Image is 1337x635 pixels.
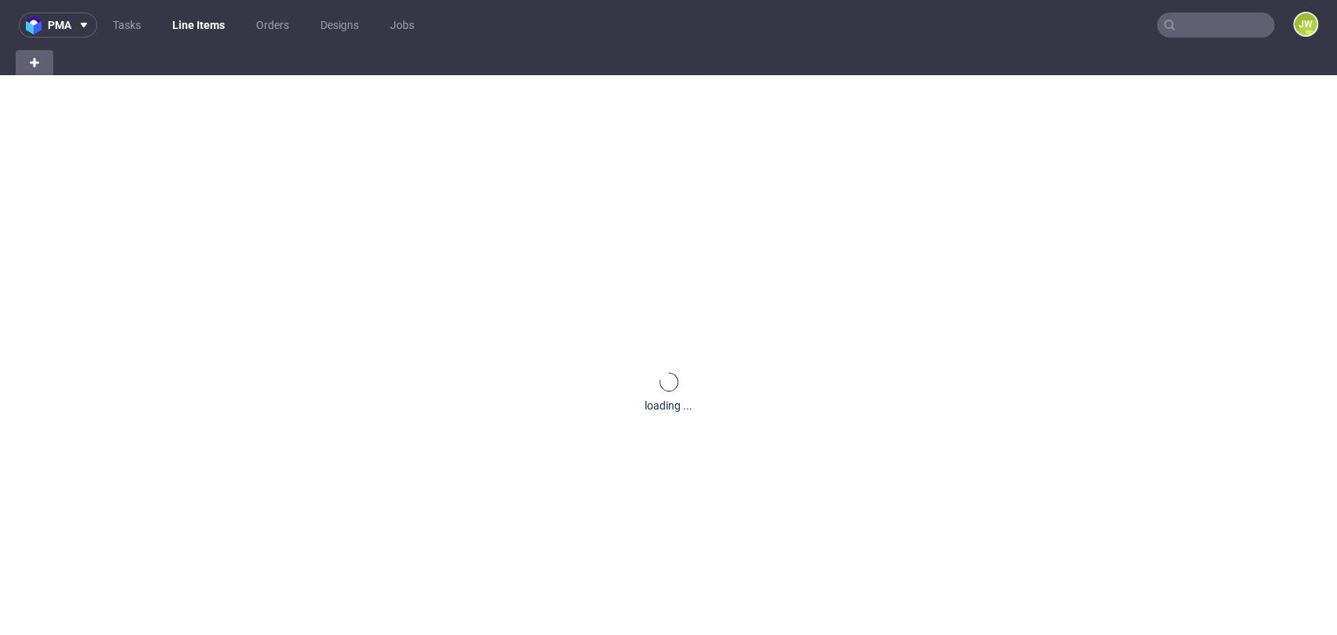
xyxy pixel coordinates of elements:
[645,398,692,413] div: loading ...
[19,13,97,38] button: pma
[48,20,71,31] span: pma
[1295,13,1317,35] figcaption: JW
[247,13,298,38] a: Orders
[311,13,368,38] a: Designs
[381,13,424,38] a: Jobs
[26,16,48,34] img: logo
[103,13,150,38] a: Tasks
[163,13,234,38] a: Line Items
